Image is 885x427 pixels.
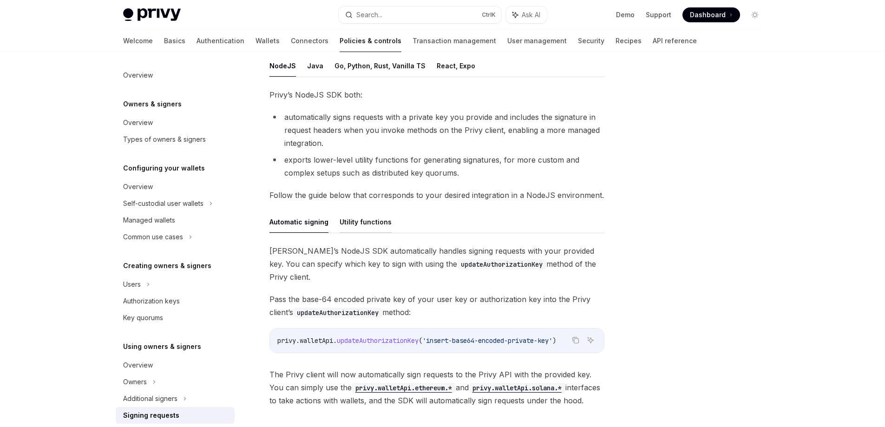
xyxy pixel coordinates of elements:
[269,55,296,77] button: NodeJS
[356,9,382,20] div: Search...
[269,189,604,202] span: Follow the guide below that corresponds to your desired integration in a NodeJS environment.
[293,308,382,318] code: updateAuthorizationKey
[682,7,740,22] a: Dashboard
[269,244,604,283] span: [PERSON_NAME]’s NodeJS SDK automatically handles signing requests with your provided key. You can...
[123,376,147,388] div: Owners
[197,30,244,52] a: Authentication
[291,30,328,52] a: Connectors
[522,10,540,20] span: Ask AI
[437,55,475,77] button: React, Expo
[337,336,419,345] span: updateAuthorizationKey
[570,334,582,346] button: Copy the contents from the code block
[296,336,300,345] span: .
[300,336,333,345] span: walletApi
[277,336,296,345] span: privy
[123,360,153,371] div: Overview
[123,260,211,271] h5: Creating owners & signers
[123,134,206,145] div: Types of owners & signers
[340,211,392,233] button: Utility functions
[269,368,604,407] span: The Privy client will now automatically sign requests to the Privy API with the provided key. You...
[123,312,163,323] div: Key quorums
[578,30,604,52] a: Security
[307,55,323,77] button: Java
[413,30,496,52] a: Transaction management
[269,88,604,101] span: Privy’s NodeJS SDK both:
[116,293,235,309] a: Authorization keys
[123,181,153,192] div: Overview
[116,309,235,326] a: Key quorums
[340,30,401,52] a: Policies & controls
[123,296,180,307] div: Authorization keys
[269,111,604,150] li: automatically signs requests with a private key you provide and includes the signature in request...
[352,383,456,392] a: privy.walletApi.ethereum.*
[164,30,185,52] a: Basics
[116,357,235,374] a: Overview
[269,153,604,179] li: exports lower-level utility functions for generating signatures, for more custom and complex setu...
[482,11,496,19] span: Ctrl K
[123,198,203,209] div: Self-custodial user wallets
[616,30,642,52] a: Recipes
[584,334,597,346] button: Ask AI
[653,30,697,52] a: API reference
[352,383,456,393] code: privy.walletApi.ethereum.*
[469,383,565,393] code: privy.walletApi.solana.*
[506,7,547,23] button: Ask AI
[333,336,337,345] span: .
[269,211,328,233] button: Automatic signing
[123,99,182,110] h5: Owners & signers
[616,10,635,20] a: Demo
[507,30,567,52] a: User management
[116,114,235,131] a: Overview
[552,336,556,345] span: )
[339,7,501,23] button: Search...CtrlK
[123,410,179,421] div: Signing requests
[123,341,201,352] h5: Using owners & signers
[123,163,205,174] h5: Configuring your wallets
[422,336,552,345] span: 'insert-base64-encoded-private-key'
[690,10,726,20] span: Dashboard
[116,212,235,229] a: Managed wallets
[334,55,426,77] button: Go, Python, Rust, Vanilla TS
[256,30,280,52] a: Wallets
[116,178,235,195] a: Overview
[116,407,235,424] a: Signing requests
[116,131,235,148] a: Types of owners & signers
[747,7,762,22] button: Toggle dark mode
[419,336,422,345] span: (
[123,117,153,128] div: Overview
[116,67,235,84] a: Overview
[123,8,181,21] img: light logo
[469,383,565,392] a: privy.walletApi.solana.*
[123,70,153,81] div: Overview
[123,279,141,290] div: Users
[457,259,546,269] code: updateAuthorizationKey
[269,293,604,319] span: Pass the base-64 encoded private key of your user key or authorization key into the Privy client’...
[123,30,153,52] a: Welcome
[123,393,177,404] div: Additional signers
[646,10,671,20] a: Support
[123,231,183,243] div: Common use cases
[123,215,175,226] div: Managed wallets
